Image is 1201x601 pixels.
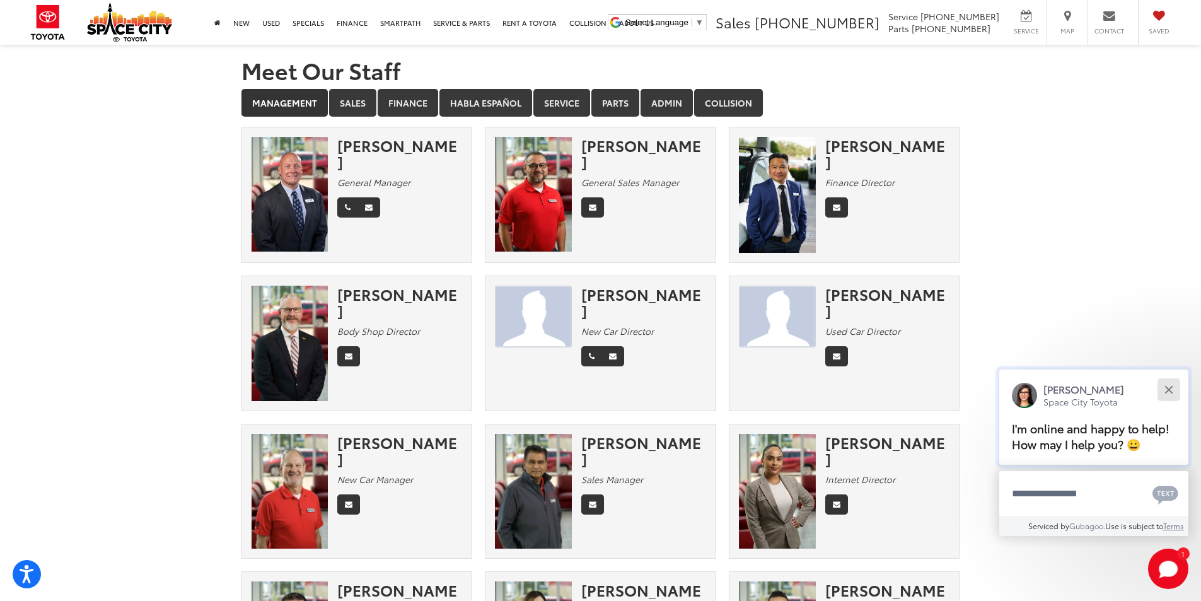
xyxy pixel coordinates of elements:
img: David Hardy [252,434,328,549]
em: Body Shop Director [337,325,420,337]
div: [PERSON_NAME] [581,434,706,467]
em: Used Car Director [825,325,900,337]
span: ▼ [695,18,704,27]
button: Close [1155,376,1182,403]
span: Saved [1145,26,1173,35]
a: Sales [329,89,376,117]
img: Marco Compean [739,286,816,348]
div: [PERSON_NAME] [825,434,950,467]
a: Phone [337,197,358,218]
a: Email [825,346,848,366]
div: [PERSON_NAME] [337,137,462,170]
span: Contact [1094,26,1124,35]
img: Space City Toyota [87,3,172,42]
div: Close[PERSON_NAME]Space City ToyotaI'm online and happy to help! How may I help you? 😀Type your m... [999,370,1188,536]
span: [PHONE_NUMBER] [920,10,999,23]
a: Email [601,346,624,366]
img: JAMES TAYLOR [495,286,572,348]
em: Internet Director [825,473,895,486]
em: New Car Director [581,325,654,337]
span: Map [1053,26,1081,35]
em: Sales Manager [581,473,643,486]
a: Phone [581,346,602,366]
span: I'm online and happy to help! How may I help you? 😀 [1012,420,1169,452]
a: Email [357,197,380,218]
span: Service [888,10,918,23]
a: Management [241,89,328,117]
textarea: Type your message [999,471,1188,516]
svg: Start Chat [1148,549,1188,589]
button: Toggle Chat Window [1148,549,1188,589]
em: Finance Director [825,176,895,189]
a: Collision [694,89,763,117]
a: Email [337,346,360,366]
a: Email [825,197,848,218]
a: Admin [641,89,693,117]
a: Habla Español [439,89,532,117]
span: Service [1012,26,1040,35]
div: [PERSON_NAME] [337,434,462,467]
a: Select Language​ [625,18,704,27]
p: [PERSON_NAME] [1043,382,1124,396]
span: Use is subject to [1105,520,1163,531]
span: [PHONE_NUMBER] [755,12,879,32]
span: Sales [716,12,751,32]
img: Oz Ali [495,434,572,549]
a: Email [581,494,604,515]
svg: Text [1152,484,1178,505]
a: Service [533,89,590,117]
div: [PERSON_NAME] [825,137,950,170]
em: General Sales Manager [581,176,679,189]
a: Finance [378,89,438,117]
a: Terms [1163,520,1184,531]
span: Serviced by [1028,520,1069,531]
a: Gubagoo. [1069,520,1105,531]
h1: Meet Our Staff [241,57,960,83]
a: Email [581,197,604,218]
img: Sean Patterson [252,286,328,401]
div: [PERSON_NAME] [337,286,462,319]
button: Chat with SMS [1149,479,1182,508]
span: Parts [888,22,909,35]
span: [PHONE_NUMBER] [912,22,990,35]
a: Parts [591,89,639,117]
div: [PERSON_NAME] [825,286,950,319]
a: Email [825,494,848,515]
div: [PERSON_NAME] [581,286,706,319]
img: Nam Pham [739,137,816,253]
em: New Car Manager [337,473,413,486]
div: [PERSON_NAME] [581,137,706,170]
span: Select Language [625,18,688,27]
a: Email [337,494,360,515]
img: Ben Saxton [252,137,328,252]
p: Space City Toyota [1043,396,1124,408]
span: 1 [1181,551,1185,556]
img: Melissa Urbina [739,434,816,549]
em: General Manager [337,176,410,189]
div: Department Tabs [241,89,960,118]
img: Cecilio Flores [495,137,572,252]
